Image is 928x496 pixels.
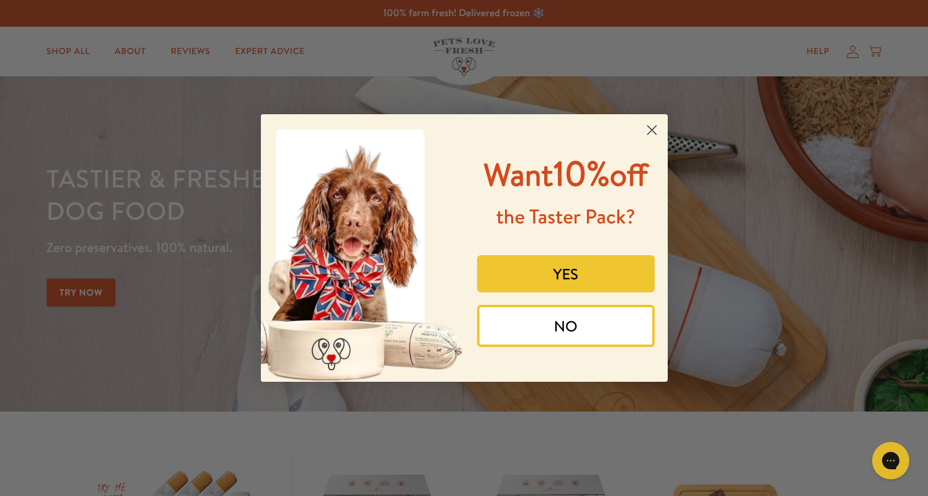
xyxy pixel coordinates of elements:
[484,153,553,196] span: Want
[866,438,916,484] iframe: Gorgias live chat messenger
[477,255,655,292] button: YES
[261,114,465,382] img: 8afefe80-1ef6-417a-b86b-9520c2248d41.jpeg
[496,203,635,230] span: the Taster Pack?
[641,119,663,141] button: Close dialog
[477,305,655,347] button: NO
[484,149,648,197] span: 10%
[609,153,648,196] span: off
